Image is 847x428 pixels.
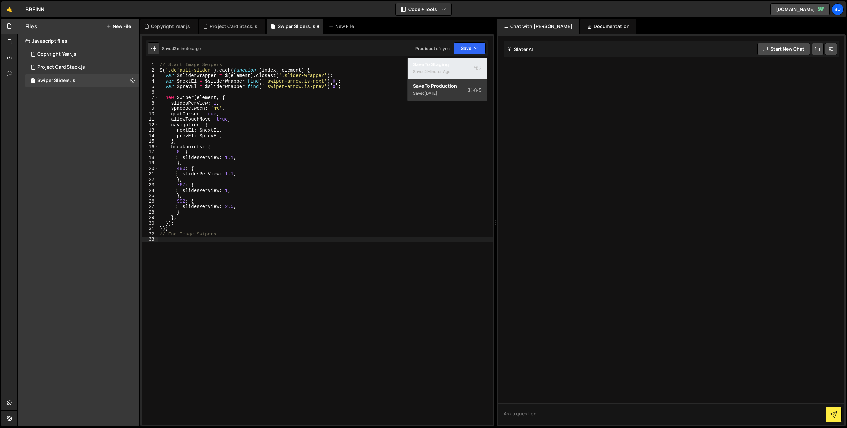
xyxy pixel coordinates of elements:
[770,3,830,15] a: [DOMAIN_NAME]
[757,43,810,55] button: Start new chat
[142,215,158,221] div: 29
[413,61,482,68] div: Save to Staging
[142,122,158,128] div: 12
[1,1,18,17] a: 🤙
[37,51,76,57] div: Copyright Year.js
[454,42,486,54] button: Save
[25,48,139,61] div: 17243/47778.js
[31,79,35,84] span: 1
[142,79,158,84] div: 4
[142,171,158,177] div: 21
[142,117,158,122] div: 11
[468,87,482,93] span: S
[329,23,356,30] div: New File
[174,46,201,51] div: 2 minutes ago
[37,78,75,84] div: Swiper Sliders.js
[497,19,579,34] div: Chat with [PERSON_NAME]
[142,182,158,188] div: 23
[162,46,201,51] div: Saved
[142,210,158,215] div: 28
[142,166,158,172] div: 20
[424,90,437,96] div: [DATE]
[142,204,158,210] div: 27
[25,5,44,13] div: BREINN
[142,237,158,242] div: 33
[415,46,450,51] div: Prod is out of sync
[151,23,190,30] div: Copyright Year.js
[142,139,158,144] div: 15
[25,61,139,74] div: 17243/47771.js
[142,95,158,101] div: 7
[142,226,158,232] div: 31
[278,23,316,30] div: Swiper Sliders.js
[507,46,533,52] h2: Slater AI
[142,160,158,166] div: 19
[37,64,85,70] div: Project Card Stack.js
[142,84,158,90] div: 5
[142,68,158,73] div: 2
[142,177,158,183] div: 22
[18,34,139,48] div: Javascript files
[106,24,131,29] button: New File
[142,199,158,204] div: 26
[424,69,450,74] div: 2 minutes ago
[142,221,158,226] div: 30
[142,193,158,199] div: 25
[142,133,158,139] div: 14
[473,65,482,72] span: S
[408,58,487,79] button: Save to StagingS Saved2 minutes ago
[142,101,158,106] div: 8
[142,232,158,237] div: 32
[142,155,158,161] div: 18
[25,23,37,30] h2: Files
[413,68,482,76] div: Saved
[142,128,158,133] div: 13
[580,19,636,34] div: Documentation
[142,144,158,150] div: 16
[832,3,844,15] a: Bu
[210,23,257,30] div: Project Card Stack.js
[396,3,451,15] button: Code + Tools
[142,111,158,117] div: 10
[25,74,139,87] div: 17243/47721.js
[142,106,158,111] div: 9
[142,62,158,68] div: 1
[142,73,158,79] div: 3
[413,83,482,89] div: Save to Production
[142,188,158,193] div: 24
[142,150,158,155] div: 17
[142,90,158,95] div: 6
[413,89,482,97] div: Saved
[408,79,487,101] button: Save to ProductionS Saved[DATE]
